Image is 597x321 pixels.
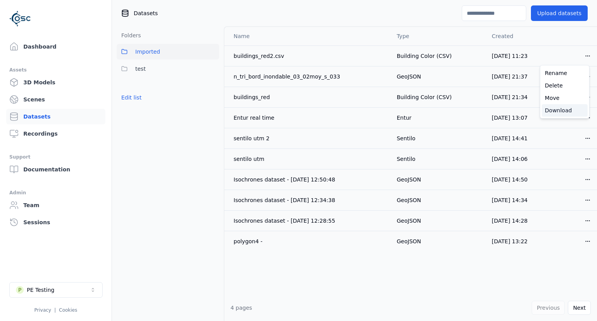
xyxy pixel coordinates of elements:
[542,67,588,79] a: Rename
[542,92,588,104] a: Move
[542,104,588,117] a: Download
[542,79,588,92] a: Delete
